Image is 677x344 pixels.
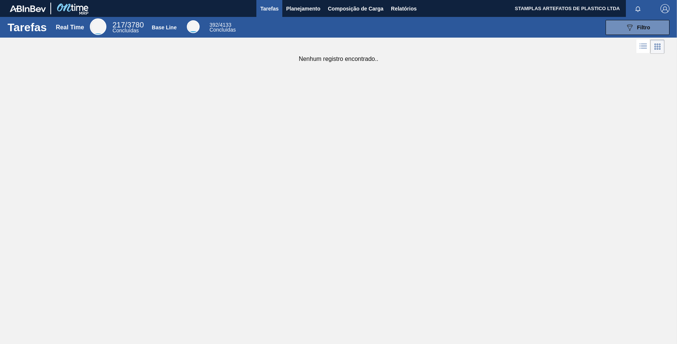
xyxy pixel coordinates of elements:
[187,20,200,33] div: Base Line
[152,24,177,30] div: Base Line
[209,22,218,28] span: 392
[112,27,139,33] span: Concluídas
[112,21,144,29] span: / 3780
[637,24,650,30] span: Filtro
[112,21,125,29] span: 217
[209,22,231,28] span: / 4133
[650,39,665,54] div: Visão em Cards
[209,23,236,32] div: Base Line
[10,5,46,12] img: TNhmsLtSVTkK8tSr43FrP2fwEKptu5GPRR3wAAAABJRU5ErkJggg==
[8,23,47,32] h1: Tarefas
[260,4,279,13] span: Tarefas
[112,22,144,33] div: Real Time
[90,18,106,35] div: Real Time
[56,24,84,31] div: Real Time
[606,20,669,35] button: Filtro
[391,4,416,13] span: Relatórios
[626,3,650,14] button: Notificações
[209,27,236,33] span: Concluídas
[660,4,669,13] img: Logout
[328,4,383,13] span: Composição de Carga
[286,4,320,13] span: Planejamento
[636,39,650,54] div: Visão em Lista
